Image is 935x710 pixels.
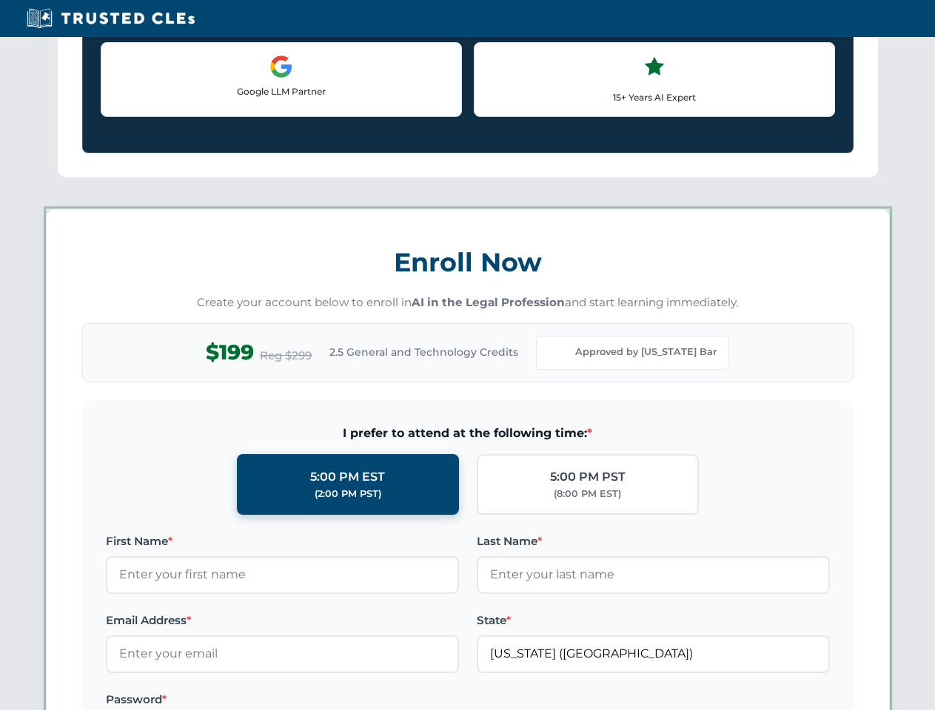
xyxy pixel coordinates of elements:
[477,612,830,629] label: State
[310,467,385,487] div: 5:00 PM EST
[329,344,518,360] span: 2.5 General and Technology Credits
[269,55,293,78] img: Google
[315,487,381,501] div: (2:00 PM PST)
[260,347,312,365] span: Reg $299
[549,342,569,363] img: Florida Bar
[106,691,459,709] label: Password
[106,556,459,593] input: Enter your first name
[106,532,459,550] label: First Name
[82,239,854,285] h3: Enroll Now
[22,7,199,30] img: Trusted CLEs
[412,295,565,309] strong: AI in the Legal Profession
[206,336,254,369] span: $199
[106,635,459,672] input: Enter your email
[575,345,717,359] span: Approved by [US_STATE] Bar
[82,294,854,311] p: Create your account below to enroll in and start learning immediately.
[106,424,830,443] span: I prefer to attend at the following time:
[477,532,830,550] label: Last Name
[106,612,459,629] label: Email Address
[486,90,822,104] p: 15+ Years AI Expert
[550,467,626,487] div: 5:00 PM PST
[113,84,449,98] p: Google LLM Partner
[477,635,830,672] input: Florida (FL)
[477,556,830,593] input: Enter your last name
[554,487,621,501] div: (8:00 PM EST)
